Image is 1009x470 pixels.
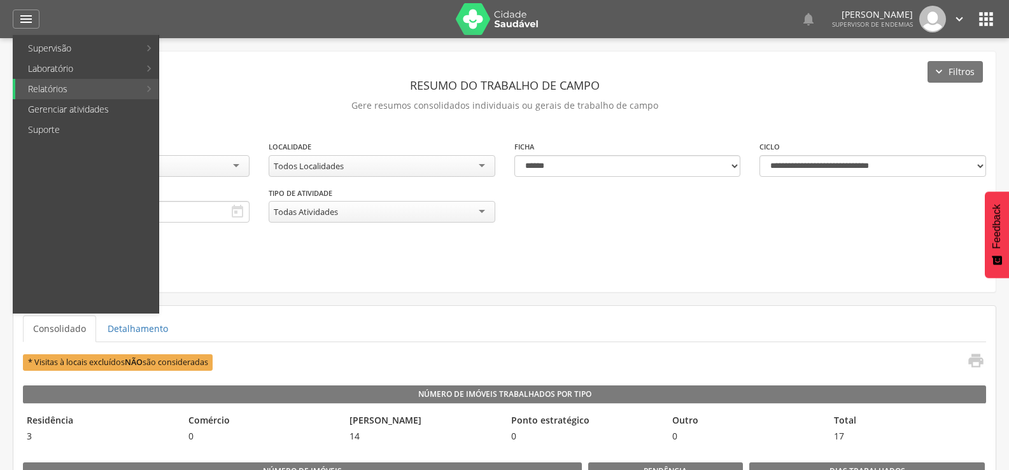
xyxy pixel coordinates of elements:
span: * Visitas à locais excluídos são consideradas [23,354,213,370]
span: 14 [346,430,501,443]
i:  [801,11,816,27]
a: Relatórios [15,79,139,99]
b: NÃO [125,357,143,368]
label: Localidade [269,142,311,152]
span: Feedback [991,204,1003,249]
label: Ciclo [759,142,780,152]
legend: Residência [23,414,178,429]
legend: [PERSON_NAME] [346,414,501,429]
i:  [230,204,245,219]
p: Gere resumos consolidados individuais ou gerais de trabalho de campo [23,97,986,114]
label: Tipo de Atividade [269,188,332,198]
p: [PERSON_NAME] [832,10,913,19]
a: Laboratório [15,59,139,79]
span: 0 [507,430,663,443]
div: Todas Atividades [274,206,338,218]
i:  [976,9,996,29]
button: Filtros [928,61,983,83]
a: Detalhamento [97,315,178,342]
a:  [13,10,39,29]
span: 0 [185,430,340,443]
a: Supervisão [15,38,139,59]
span: 0 [668,430,824,443]
legend: Comércio [185,414,340,429]
span: 17 [830,430,985,443]
label: Ficha [514,142,534,152]
a:  [952,6,966,32]
a:  [801,6,816,32]
a: Gerenciar atividades [15,99,159,120]
span: Supervisor de Endemias [832,20,913,29]
div: Todos Localidades [274,160,344,172]
i:  [967,352,985,370]
legend: Total [830,414,985,429]
legend: Ponto estratégico [507,414,663,429]
i:  [18,11,34,27]
a:  [959,352,985,373]
span: 3 [23,430,178,443]
i:  [952,12,966,26]
legend: Número de Imóveis Trabalhados por Tipo [23,385,986,403]
a: Consolidado [23,315,96,342]
a: Suporte [15,120,159,140]
button: Feedback - Mostrar pesquisa [985,191,1009,278]
legend: Outro [668,414,824,429]
header: Resumo do Trabalho de Campo [23,74,986,97]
